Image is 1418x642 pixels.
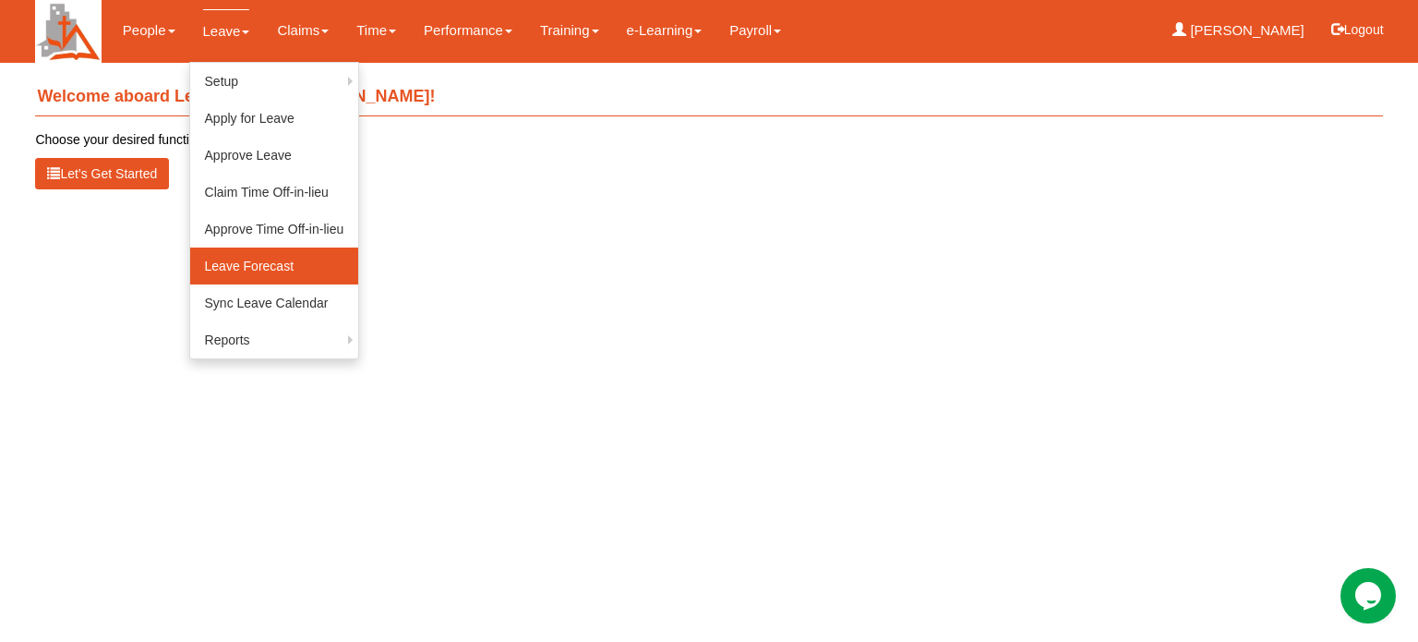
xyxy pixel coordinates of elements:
h4: Welcome aboard Learn Anchor, [PERSON_NAME]! [35,79,1382,116]
a: Leave Forecast [190,248,359,285]
a: Approve Leave [190,137,359,174]
a: Sync Leave Calendar [190,285,359,321]
a: Performance [424,9,512,52]
a: e-Learning [627,9,703,52]
iframe: chat widget [1340,568,1400,624]
a: Leave [203,9,250,53]
a: People [123,9,175,52]
a: Time [356,9,396,52]
p: Choose your desired function from the menu above. [35,130,1382,149]
a: Apply for Leave [190,100,359,137]
a: [PERSON_NAME] [1172,9,1304,52]
img: H+Cupd5uQsr4AAAAAElFTkSuQmCC [35,1,101,63]
button: Let’s Get Started [35,158,169,189]
a: Claim Time Off-in-lieu [190,174,359,211]
a: Approve Time Off-in-lieu [190,211,359,248]
a: Reports [190,321,359,358]
a: Claims [277,9,329,52]
a: Training [540,9,599,52]
a: Payroll [729,9,781,52]
a: Setup [190,63,359,100]
button: Logout [1318,7,1397,52]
